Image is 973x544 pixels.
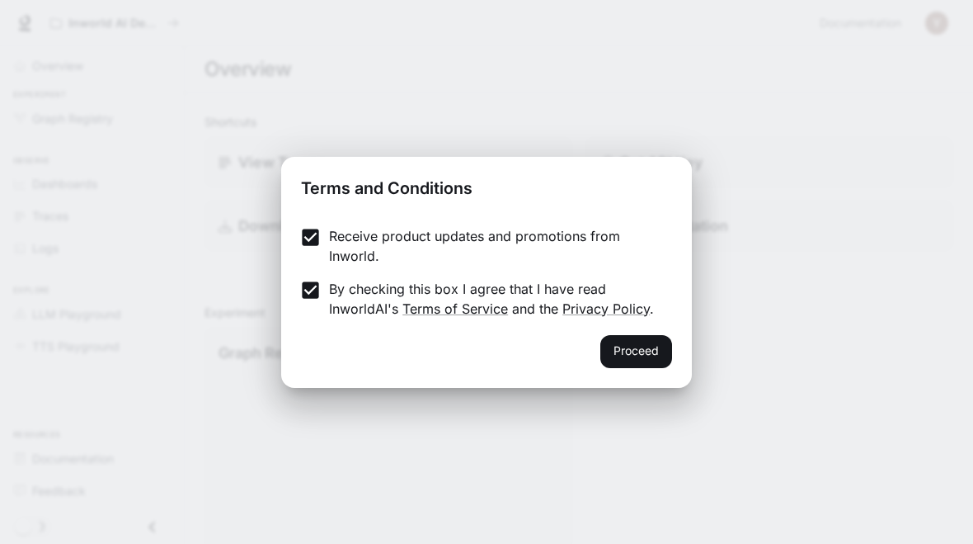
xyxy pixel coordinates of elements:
[329,279,659,319] p: By checking this box I agree that I have read InworldAI's and the .
[600,335,672,368] button: Proceed
[402,300,508,317] a: Terms of Service
[281,157,692,213] h2: Terms and Conditions
[562,300,650,317] a: Privacy Policy
[329,226,659,266] p: Receive product updates and promotions from Inworld.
